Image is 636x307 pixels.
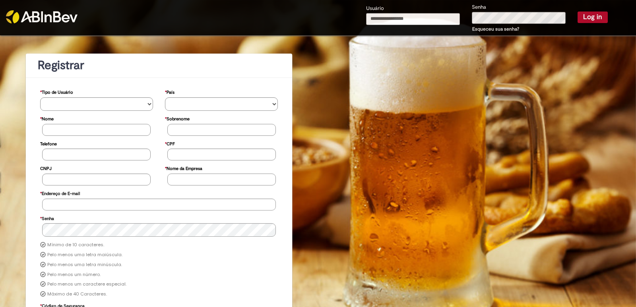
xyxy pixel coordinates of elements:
[47,242,104,248] label: Mínimo de 10 caracteres.
[40,162,52,174] label: CNPJ
[40,112,54,124] label: Nome
[165,112,190,124] label: Sobrenome
[472,26,519,32] a: Esqueceu sua senha?
[38,59,280,72] h1: Registrar
[40,86,73,97] label: Tipo de Usuário
[578,12,608,23] button: Log in
[47,272,101,278] label: Pelo menos um número.
[40,187,80,199] label: Endereço de E-mail
[47,252,122,258] label: Pelo menos uma letra maiúscula.
[472,4,486,11] label: Senha
[165,137,175,149] label: CPF
[366,5,384,12] label: Usuário
[165,86,175,97] label: País
[40,137,57,149] label: Telefone
[47,281,126,288] label: Pelo menos um caractere especial.
[165,162,202,174] label: Nome da Empresa
[40,212,54,224] label: Senha
[6,10,78,23] img: ABInbev-white.png
[47,262,122,268] label: Pelo menos uma letra minúscula.
[47,291,107,297] label: Máximo de 40 Caracteres.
